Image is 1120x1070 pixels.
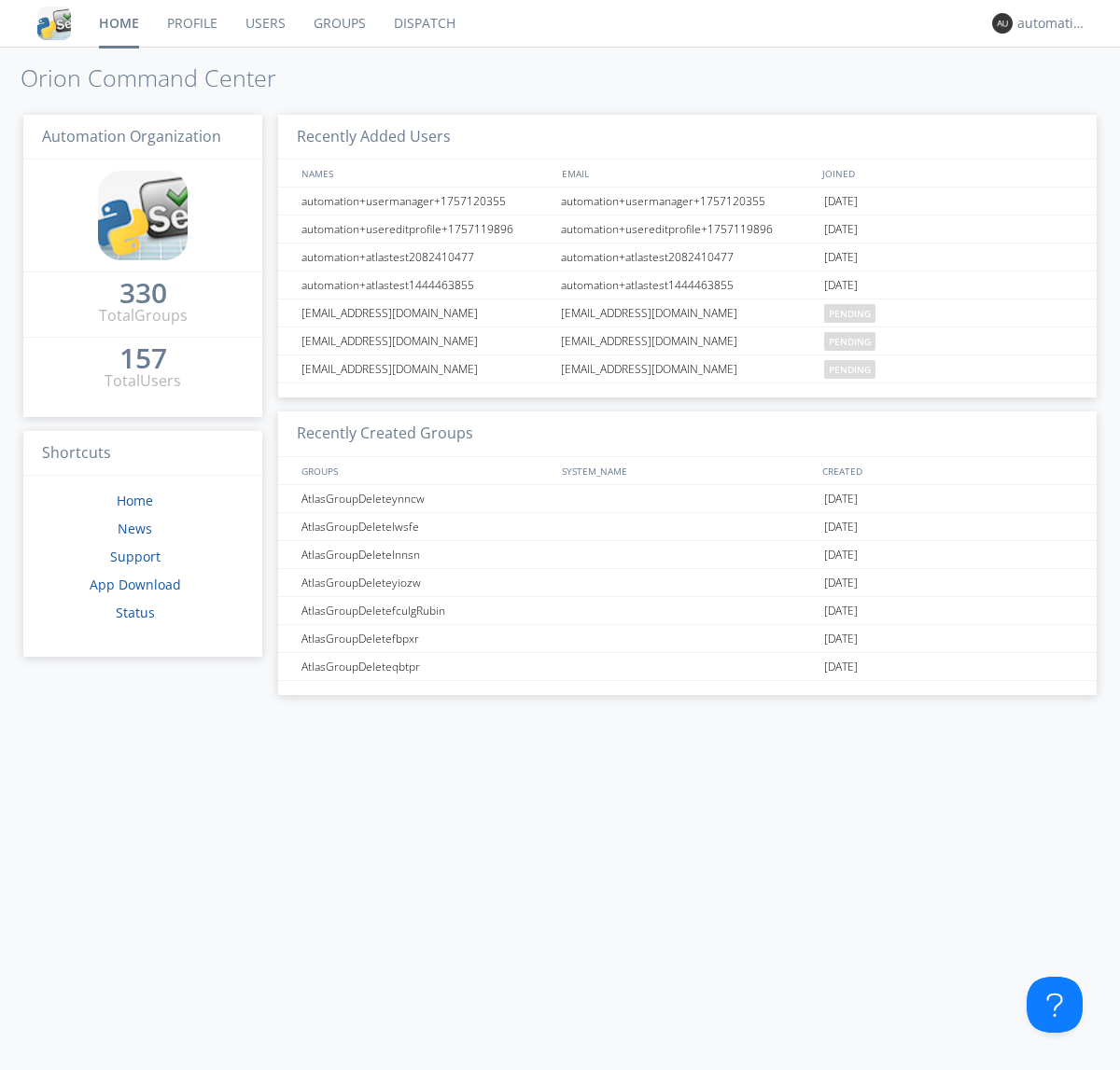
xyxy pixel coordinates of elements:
[818,160,1079,187] div: JOINED
[105,370,181,392] div: Total Users
[278,625,1097,653] a: AtlasGroupDeletefbpxr[DATE]
[824,304,875,323] span: pending
[297,597,555,624] div: AtlasGroupDeletefculgRubin
[992,13,1013,34] img: 373638.png
[297,327,555,354] div: [EMAIL_ADDRESS][DOMAIN_NAME]
[556,243,819,271] div: automation+atlastest2082410477
[824,653,858,681] span: [DATE]
[117,492,153,509] a: Home
[297,485,555,512] div: AtlasGroupDeleteynncw
[556,188,819,215] div: automation+usermanager+1757120355
[824,541,858,569] span: [DATE]
[278,271,1097,299] a: automation+atlastest1444463855automation+atlastest1444463855[DATE]
[42,126,221,146] span: Automation Organization
[824,215,858,243] span: [DATE]
[824,625,858,653] span: [DATE]
[278,597,1097,625] a: AtlasGroupDeletefculgRubin[DATE]
[824,597,858,625] span: [DATE]
[824,271,858,299] span: [DATE]
[278,299,1097,327] a: [EMAIL_ADDRESS][DOMAIN_NAME][EMAIL_ADDRESS][DOMAIN_NAME]pending
[297,569,555,596] div: AtlasGroupDeleteyiozw
[556,327,819,354] div: [EMAIL_ADDRESS][DOMAIN_NAME]
[557,160,818,187] div: EMAIL
[1027,977,1083,1033] iframe: Toggle Customer Support
[297,653,555,680] div: AtlasGroupDeleteqbtpr
[119,284,167,305] a: 330
[297,457,553,484] div: GROUPS
[297,625,555,652] div: AtlasGroupDeletefbpxr
[297,355,555,382] div: [EMAIL_ADDRESS][DOMAIN_NAME]
[556,355,819,382] div: [EMAIL_ADDRESS][DOMAIN_NAME]
[278,355,1097,383] a: [EMAIL_ADDRESS][DOMAIN_NAME][EMAIL_ADDRESS][DOMAIN_NAME]pending
[824,360,875,379] span: pending
[90,576,181,593] a: App Download
[557,457,818,484] div: SYSTEM_NAME
[824,188,858,215] span: [DATE]
[297,188,555,215] div: automation+usermanager+1757120355
[824,485,858,513] span: [DATE]
[119,349,167,368] div: 157
[824,569,858,597] span: [DATE]
[278,513,1097,541] a: AtlasGroupDeletelwsfe[DATE]
[278,115,1097,160] h3: Recently Added Users
[119,284,167,302] div: 330
[278,541,1097,569] a: AtlasGroupDeletelnnsn[DATE]
[278,215,1097,243] a: automation+usereditprofile+1757119896automation+usereditprofile+1757119896[DATE]
[98,171,188,260] img: cddb5a64eb264b2086981ab96f4c1ba7
[297,513,555,540] div: AtlasGroupDeletelwsfe
[99,305,188,327] div: Total Groups
[556,271,819,299] div: automation+atlastest1444463855
[278,411,1097,457] h3: Recently Created Groups
[297,299,555,327] div: [EMAIL_ADDRESS][DOMAIN_NAME]
[119,349,167,370] a: 157
[556,299,819,327] div: [EMAIL_ADDRESS][DOMAIN_NAME]
[110,548,161,565] a: Support
[23,431,262,477] h3: Shortcuts
[1017,14,1087,33] div: automation+atlas0035
[297,541,555,568] div: AtlasGroupDeletelnnsn
[278,188,1097,215] a: automation+usermanager+1757120355automation+usermanager+1757120355[DATE]
[116,604,155,621] a: Status
[297,243,555,271] div: automation+atlastest2082410477
[278,569,1097,597] a: AtlasGroupDeleteyiozw[DATE]
[824,243,858,271] span: [DATE]
[297,160,553,187] div: NAMES
[278,653,1097,681] a: AtlasGroupDeleteqbtpr[DATE]
[818,457,1079,484] div: CREATED
[297,215,555,243] div: automation+usereditprofile+1757119896
[556,215,819,243] div: automation+usereditprofile+1757119896
[297,271,555,299] div: automation+atlastest1444463855
[118,520,152,537] a: News
[278,243,1097,271] a: automation+atlastest2082410477automation+atlastest2082410477[DATE]
[37,7,71,40] img: cddb5a64eb264b2086981ab96f4c1ba7
[278,485,1097,513] a: AtlasGroupDeleteynncw[DATE]
[278,327,1097,355] a: [EMAIL_ADDRESS][DOMAIN_NAME][EMAIL_ADDRESS][DOMAIN_NAME]pending
[824,332,875,351] span: pending
[824,513,858,541] span: [DATE]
